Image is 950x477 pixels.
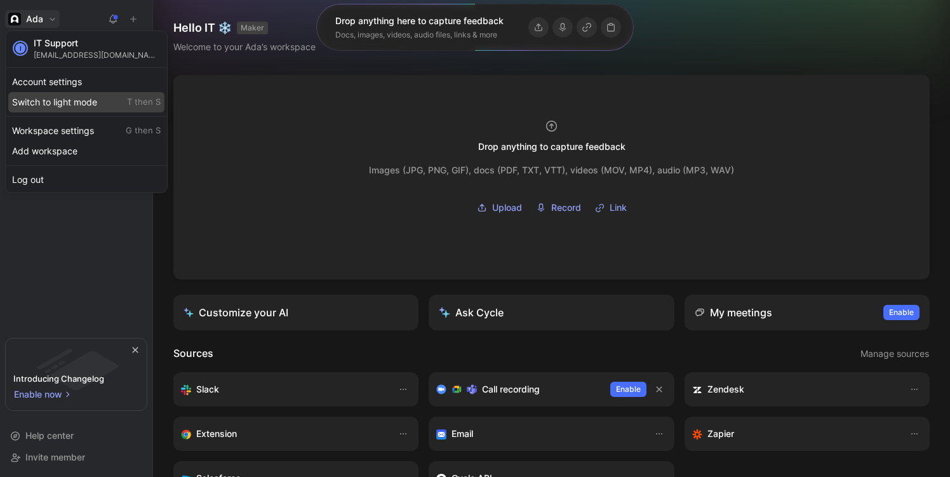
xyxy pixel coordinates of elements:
div: Workspace settings [8,121,164,141]
div: [EMAIL_ADDRESS][DOMAIN_NAME] [34,50,161,60]
div: Log out [8,170,164,190]
div: I [14,42,27,55]
div: Add workspace [8,141,164,161]
span: T then S [127,97,161,108]
span: G then S [126,125,161,137]
div: Account settings [8,72,164,92]
div: IT Support [34,37,161,49]
div: Switch to light mode [8,92,164,112]
div: AdaAda [5,30,168,193]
